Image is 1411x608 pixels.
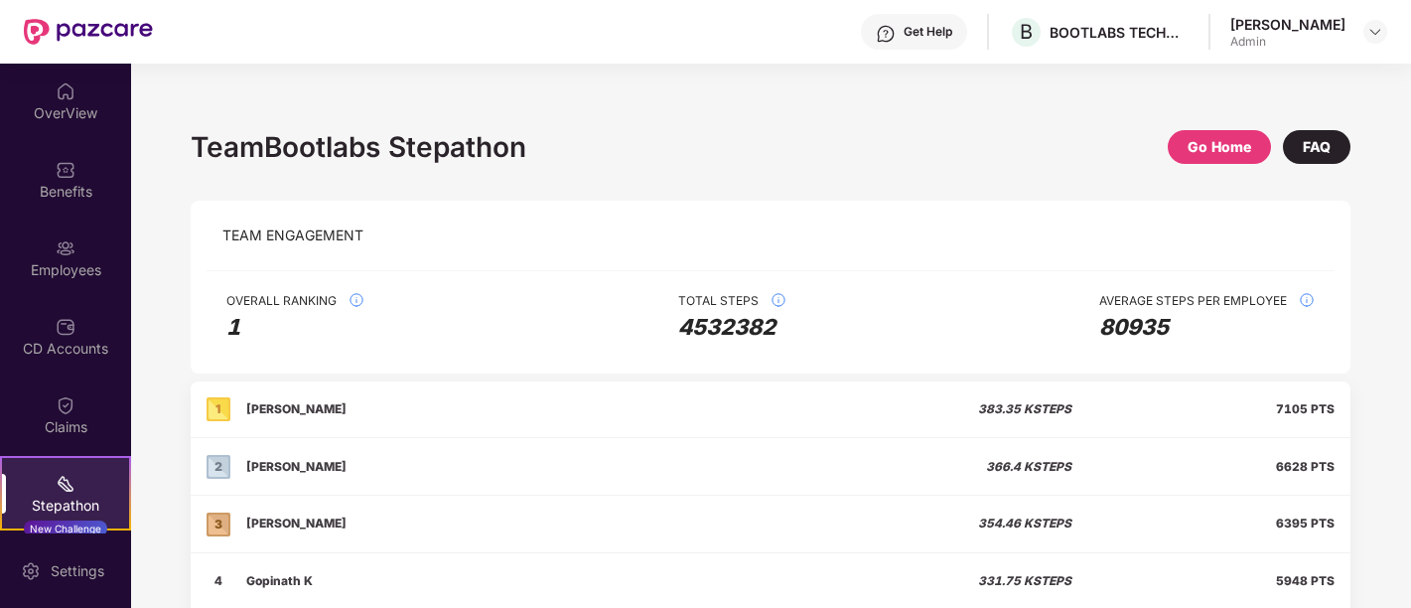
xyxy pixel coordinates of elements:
[986,459,1071,474] span: 366.4 K STEPS
[56,81,75,101] img: svg+xml;base64,PHN2ZyBpZD0iSG9tZSIgeG1sbnM9Imh0dHA6Ly93d3cudzMub3JnLzIwMDAvc3ZnIiB3aWR0aD0iMjAiIG...
[876,24,896,44] img: svg+xml;base64,PHN2ZyBpZD0iSGVscC0zMngzMiIgeG1sbnM9Imh0dHA6Ly93d3cudzMub3JnLzIwMDAvc3ZnIiB3aWR0aD...
[2,496,129,516] div: Stepathon
[978,573,1071,588] span: 331.75 K STEPS
[24,521,107,536] div: New Challenge
[1276,401,1335,416] span: 7105 PTS
[1230,34,1345,50] div: Admin
[1099,293,1287,309] span: Average Steps Per Employee
[56,160,75,180] img: svg+xml;base64,PHN2ZyBpZD0iQmVuZWZpdHMiIHhtbG5zPSJodHRwOi8vd3d3LnczLm9yZy8yMDAwL3N2ZyIgd2lkdGg9Ij...
[1020,20,1033,44] span: B
[1367,24,1383,40] img: svg+xml;base64,PHN2ZyBpZD0iRHJvcGRvd24tMzJ4MzIiIHhtbG5zPSJodHRwOi8vd3d3LnczLm9yZy8yMDAwL3N2ZyIgd2...
[45,561,110,581] div: Settings
[978,401,1071,416] span: 383.35 K STEPS
[1050,23,1189,42] div: BOOTLABS TECHNOLOGIES PRIVATE LIMITED
[1276,516,1335,531] span: 6395 PTS
[1299,292,1315,308] img: svg+xml;base64,PHN2ZyBpZD0iSW5mb18tXzMyeDMyIiBkYXRhLW5hbWU9IkluZm8gLSAzMngzMiIgeG1sbnM9Imh0dHA6Ly...
[1303,136,1331,158] div: FAQ
[56,238,75,258] img: svg+xml;base64,PHN2ZyBpZD0iRW1wbG95ZWVzIiB4bWxucz0iaHR0cDovL3d3dy53My5vcmcvMjAwMC9zdmciIHdpZHRoPS...
[226,314,364,342] span: 1
[349,292,364,308] img: svg+xml;base64,PHN2ZyBpZD0iSW5mb18tXzMyeDMyIiBkYXRhLW5hbWU9IkluZm8gLSAzMngzMiIgeG1sbnM9Imh0dHA6Ly...
[246,569,313,593] div: Gopinath K
[771,292,786,308] img: svg+xml;base64,PHN2ZyBpZD0iSW5mb18tXzMyeDMyIiBkYXRhLW5hbWU9IkluZm8gLSAzMngzMiIgeG1sbnM9Imh0dHA6Ly...
[978,516,1071,531] span: 354.46 K STEPS
[1276,459,1335,474] span: 6628 PTS
[678,293,759,309] span: Total Steps
[56,317,75,337] img: svg+xml;base64,PHN2ZyBpZD0iQ0RfQWNjb3VudHMiIGRhdGEtbmFtZT0iQ0QgQWNjb3VudHMiIHhtbG5zPSJodHRwOi8vd3...
[207,455,230,479] img: 2RUYayVvCMvSWB8IrkbcxvxgHMRFrRKwlqCR7AYoyxxpjj4kcPvF1c3RrXQX3G1nzBFueAcIIjLHYw3xpdfg3vAPCaIA7N4OU...
[222,225,363,246] span: Team Engagement
[246,455,347,479] div: [PERSON_NAME]
[1230,15,1345,34] div: [PERSON_NAME]
[226,293,337,309] span: Overall Ranking
[56,395,75,415] img: svg+xml;base64,PHN2ZyBpZD0iQ2xhaW0iIHhtbG5zPSJodHRwOi8vd3d3LnczLm9yZy8yMDAwL3N2ZyIgd2lkdGg9IjIwIi...
[24,19,153,45] img: New Pazcare Logo
[246,512,347,535] div: [PERSON_NAME]
[246,397,347,421] div: [PERSON_NAME]
[904,24,952,40] div: Get Help
[1276,573,1335,588] span: 5948 PTS
[1188,136,1251,158] div: Go Home
[207,569,230,593] span: 4
[207,397,230,421] img: xgjXV2eur9mQfeDu6styMebnkMX8rC10BkAOuqZEcdb9WQP77nJT1MRvURDf+hAAAAAElFTkSuQmCC
[678,314,786,342] span: 4532382
[56,474,75,494] img: svg+xml;base64,PHN2ZyB4bWxucz0iaHR0cDovL3d3dy53My5vcmcvMjAwMC9zdmciIHdpZHRoPSIyMSIgaGVpZ2h0PSIyMC...
[21,561,41,581] img: svg+xml;base64,PHN2ZyBpZD0iU2V0dGluZy0yMHgyMCIgeG1sbnM9Imh0dHA6Ly93d3cudzMub3JnLzIwMDAvc3ZnIiB3aW...
[1099,314,1315,342] span: 80935
[207,513,230,536] img: wOzd1v6vm4j+AAAAABJRU5ErkJggg==
[191,125,526,169] div: Team Bootlabs Stepathon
